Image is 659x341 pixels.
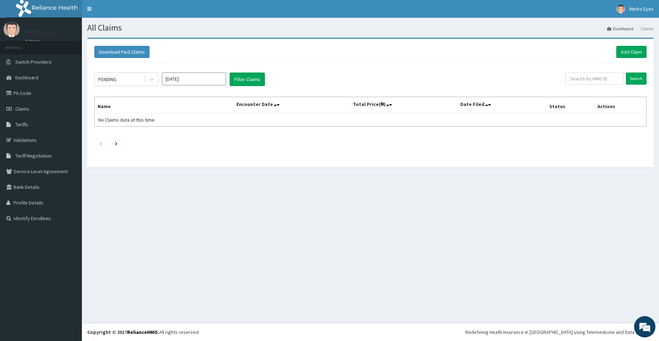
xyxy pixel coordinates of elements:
[616,5,625,14] img: User Image
[94,46,150,58] button: Download Paid Claims
[99,140,102,146] a: Previous page
[350,97,457,113] th: Total Price(₦)
[457,97,546,113] th: Date Filed
[465,329,654,336] div: Redefining Heath Insurance in [GEOGRAPHIC_DATA] using Telemedicine and Data Science!
[4,21,20,37] img: User Image
[595,97,647,113] th: Actions
[234,97,350,113] th: Encounter Date
[565,73,623,85] input: Search by HMO ID
[162,73,226,85] input: Select Month and Year
[25,29,56,35] p: Metro Eyes
[25,39,42,44] a: Online
[98,117,156,123] span: No Claims data at this time.
[616,46,647,58] a: Add Claim
[15,59,52,65] span: Switch Providers
[98,76,116,83] div: PENDING
[87,23,654,32] h1: All Claims
[15,74,38,81] span: Dashboard
[546,97,595,113] th: Status
[82,323,659,341] footer: All rights reserved.
[15,121,28,128] span: Tariffs
[15,106,29,112] span: Claims
[634,26,654,32] li: Claims
[230,73,265,86] button: Filter Claims
[115,140,117,146] a: Next page
[15,153,52,159] span: Tariff Negotiation
[607,26,633,32] a: Dashboard
[127,329,158,335] a: RelianceHMO
[87,329,159,335] strong: Copyright © 2017 .
[95,97,234,113] th: Name
[629,6,654,12] span: Metro Eyes
[626,73,647,85] input: Search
